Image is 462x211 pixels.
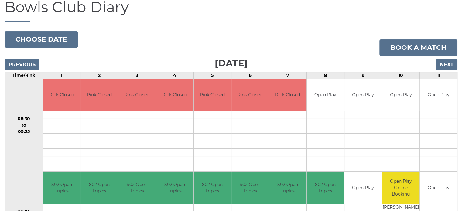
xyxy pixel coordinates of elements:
td: 08:30 to 09:25 [5,79,43,172]
td: Open Play [420,172,457,204]
td: Open Play Online Booking [382,172,419,204]
td: Open Play [344,79,382,111]
td: 10 [382,72,419,79]
td: 4 [156,72,193,79]
td: S02 Open Triples [43,172,80,204]
td: 7 [269,72,306,79]
td: S02 Open Triples [80,172,118,204]
td: Rink Closed [43,79,80,111]
td: Open Play [382,79,419,111]
td: S02 Open Triples [307,172,344,204]
td: S02 Open Triples [231,172,269,204]
button: Choose date [5,31,78,48]
td: Rink Closed [156,79,193,111]
td: 8 [306,72,344,79]
td: 1 [43,72,80,79]
td: 3 [118,72,156,79]
td: 11 [419,72,457,79]
td: Open Play [420,79,457,111]
td: 5 [193,72,231,79]
td: S02 Open Triples [118,172,156,204]
td: S02 Open Triples [156,172,193,204]
td: Time/Rink [5,72,43,79]
td: 2 [80,72,118,79]
td: Rink Closed [231,79,269,111]
td: Open Play [307,79,344,111]
input: Next [436,59,457,70]
td: S02 Open Triples [194,172,231,204]
td: 9 [344,72,382,79]
td: Rink Closed [80,79,118,111]
td: Rink Closed [269,79,306,111]
td: 6 [231,72,269,79]
td: Open Play [344,172,382,204]
td: Rink Closed [194,79,231,111]
input: Previous [5,59,39,70]
a: Book a match [379,39,457,56]
td: S02 Open Triples [269,172,306,204]
td: Rink Closed [118,79,156,111]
